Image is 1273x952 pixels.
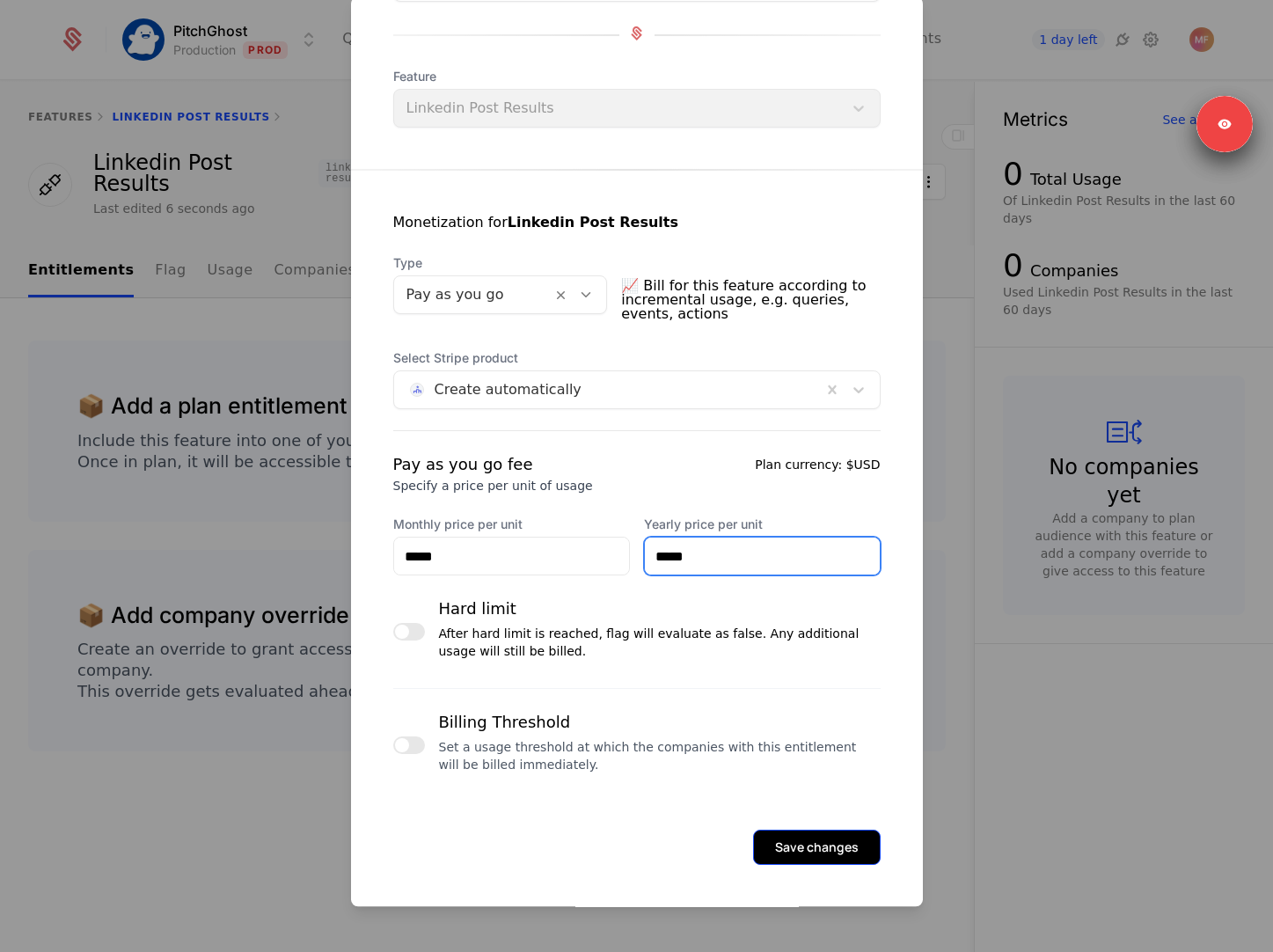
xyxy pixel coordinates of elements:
[393,516,630,533] label: Monthly price per unit
[644,516,881,533] label: Yearly price per unit
[393,254,608,272] span: Type
[846,458,881,472] span: $USD
[508,214,678,231] strong: Linkedin Post Results
[393,349,881,367] span: Select Stripe product
[393,477,593,494] div: Specify a price per unit of usage
[439,738,881,773] div: Set a usage threshold at which the companies with this entitlement will be billed immediately.
[439,625,881,660] div: After hard limit is reached, flag will evaluate as false. Any additional usage will still be billed.
[439,710,881,735] div: Billing Threshold
[393,212,678,233] div: Monetization for
[621,272,880,328] span: 📈 Bill for this feature according to incremental usage, e.g. queries, events, actions
[393,68,881,85] span: Feature
[755,452,880,494] div: Plan currency:
[393,452,593,477] div: Pay as you go fee
[439,597,881,621] div: Hard limit
[753,830,881,865] button: Save changes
